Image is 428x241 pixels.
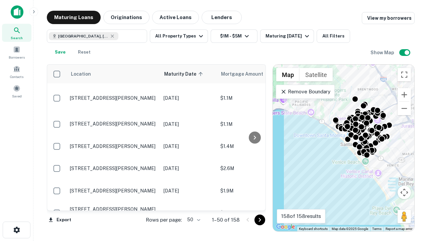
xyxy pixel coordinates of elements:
[220,187,287,194] p: $1.9M
[2,82,31,100] a: Saved
[164,165,214,172] p: [DATE]
[70,143,157,149] p: [STREET_ADDRESS][PERSON_NAME]
[332,227,368,231] span: Map data ©2025 Google
[370,49,395,56] h6: Show Map
[164,187,214,194] p: [DATE]
[317,29,350,43] button: All Filters
[275,223,297,231] img: Google
[70,188,157,194] p: [STREET_ADDRESS][PERSON_NAME]
[2,63,31,81] a: Contacts
[395,187,428,220] iframe: Chat Widget
[164,120,214,128] p: [DATE]
[103,11,149,24] button: Originations
[146,216,182,224] p: Rows per page:
[220,165,287,172] p: $2.6M
[299,227,328,231] button: Keyboard shortcuts
[273,65,414,231] div: 0 0
[260,29,314,43] button: Maturing [DATE]
[275,223,297,231] a: Open this area in Google Maps (opens a new window)
[164,209,214,217] p: [DATE]
[9,55,25,60] span: Borrowers
[398,186,411,199] button: Map camera controls
[217,65,291,83] th: Mortgage Amount
[49,46,71,59] button: Save your search to get updates of matches that match your search criteria.
[221,70,272,78] span: Mortgage Amount
[362,12,415,24] a: View my borrowers
[152,11,199,24] button: Active Loans
[281,212,321,220] p: 158 of 158 results
[2,24,31,42] a: Search
[254,215,265,225] button: Go to next page
[150,29,208,43] button: All Property Types
[280,88,330,96] p: Remove Boundary
[160,65,217,83] th: Maturity Date
[11,35,23,41] span: Search
[211,29,257,43] button: $1M - $5M
[70,206,157,212] p: [STREET_ADDRESS][PERSON_NAME]
[74,46,95,59] button: Reset
[220,120,287,128] p: $1.1M
[386,227,412,231] a: Report a map error
[71,70,91,78] span: Location
[265,32,311,40] div: Maturing [DATE]
[12,93,22,99] span: Saved
[70,121,157,127] p: [STREET_ADDRESS][PERSON_NAME]
[47,11,101,24] button: Maturing Loans
[220,94,287,102] p: $1.1M
[202,11,242,24] button: Lenders
[372,227,382,231] a: Terms (opens in new tab)
[164,143,214,150] p: [DATE]
[398,68,411,81] button: Toggle fullscreen view
[164,70,205,78] span: Maturity Date
[58,33,108,39] span: [GEOGRAPHIC_DATA], [GEOGRAPHIC_DATA], [GEOGRAPHIC_DATA]
[164,94,214,102] p: [DATE]
[185,215,201,225] div: 50
[2,43,31,61] a: Borrowers
[70,95,157,101] p: [STREET_ADDRESS][PERSON_NAME]
[398,88,411,101] button: Zoom in
[70,165,157,171] p: [STREET_ADDRESS][PERSON_NAME]
[276,68,300,81] button: Show street map
[212,216,240,224] p: 1–50 of 158
[220,209,287,217] p: $3.4M
[220,143,287,150] p: $1.4M
[10,74,23,79] span: Contacts
[47,215,73,225] button: Export
[300,68,333,81] button: Show satellite imagery
[11,5,23,19] img: capitalize-icon.png
[67,65,160,83] th: Location
[398,102,411,115] button: Zoom out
